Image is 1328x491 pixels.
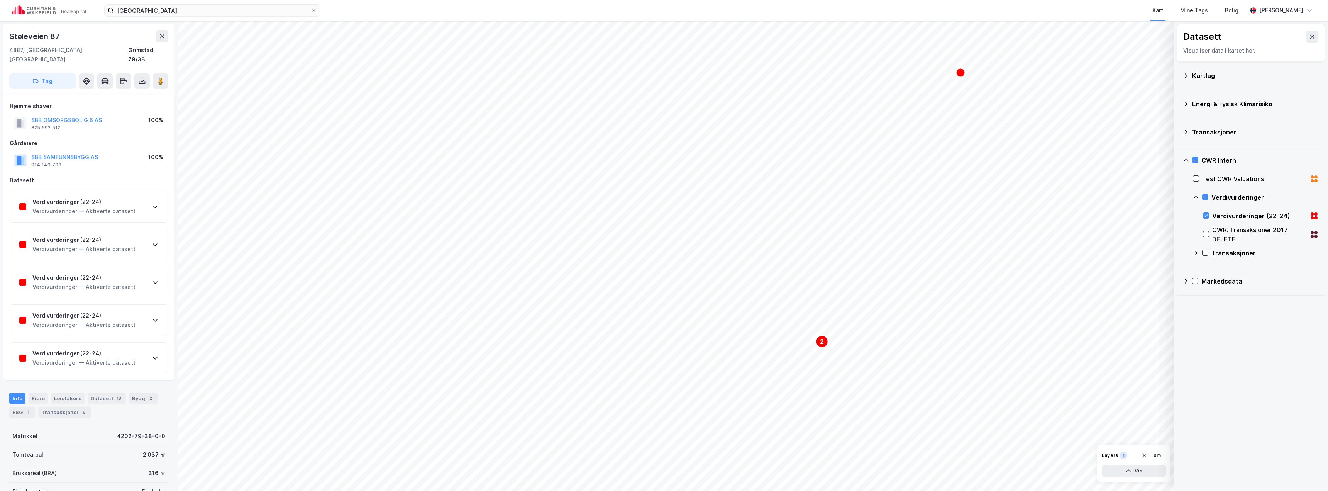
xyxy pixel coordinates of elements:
[820,338,824,345] text: 2
[1212,225,1306,244] div: CWR: Transaksjoner 2017 DELETE
[148,153,163,162] div: 100%
[1225,6,1238,15] div: Bolig
[32,245,136,254] div: Verdivurderinger — Aktiverte datasett
[10,102,168,111] div: Hjemmelshaver
[1211,193,1319,202] div: Verdivurderinger
[32,358,136,367] div: Verdivurderinger — Aktiverte datasett
[114,5,311,16] input: Søk på adresse, matrikkel, gårdeiere, leietakere eller personer
[31,125,60,131] div: 825 592 512
[1289,454,1328,491] iframe: Chat Widget
[32,320,136,330] div: Verdivurderinger — Aktiverte datasett
[12,469,57,478] div: Bruksareal (BRA)
[117,432,165,441] div: 4202-79-38-0-0
[32,273,136,282] div: Verdivurderinger (22-24)
[1201,156,1319,165] div: CWR Intern
[1102,465,1166,477] button: Vis
[12,432,37,441] div: Matrikkel
[1183,31,1221,43] div: Datasett
[31,162,61,168] div: 914 149 703
[147,394,154,402] div: 2
[32,349,136,358] div: Verdivurderinger (22-24)
[1192,127,1319,137] div: Transaksjoner
[148,469,165,478] div: 316 ㎡
[1102,452,1118,459] div: Layers
[1211,248,1319,258] div: Transaksjoner
[10,139,168,148] div: Gårdeiere
[9,30,61,42] div: Støleveien 87
[816,335,828,348] div: Map marker
[88,393,126,404] div: Datasett
[1201,277,1319,286] div: Markedsdata
[32,207,136,216] div: Verdivurderinger — Aktiverte datasett
[1192,71,1319,80] div: Kartlag
[1180,6,1208,15] div: Mine Tags
[32,282,136,292] div: Verdivurderinger — Aktiverte datasett
[32,235,136,245] div: Verdivurderinger (22-24)
[1136,449,1166,462] button: Tøm
[1259,6,1303,15] div: [PERSON_NAME]
[38,407,91,418] div: Transaksjoner
[9,407,35,418] div: ESG
[24,408,32,416] div: 1
[1212,211,1306,221] div: Verdivurderinger (22-24)
[9,73,76,89] button: Tag
[1192,99,1319,109] div: Energi & Fysisk Klimarisiko
[956,68,965,77] div: Map marker
[128,46,168,64] div: Grimstad, 79/38
[9,46,128,64] div: 4887, [GEOGRAPHIC_DATA], [GEOGRAPHIC_DATA]
[1120,452,1127,459] div: 1
[129,393,158,404] div: Bygg
[80,408,88,416] div: 6
[1202,174,1306,183] div: Test CWR Valuations
[143,450,165,459] div: 2 037 ㎡
[1152,6,1163,15] div: Kart
[115,394,123,402] div: 13
[32,311,136,320] div: Verdivurderinger (22-24)
[12,5,86,16] img: cushman-wakefield-realkapital-logo.202ea83816669bd177139c58696a8fa1.svg
[10,176,168,185] div: Datasett
[51,393,85,404] div: Leietakere
[9,393,25,404] div: Info
[1183,46,1318,55] div: Visualiser data i kartet her.
[12,450,43,459] div: Tomteareal
[1289,454,1328,491] div: Kontrollprogram for chat
[148,116,163,125] div: 100%
[29,393,48,404] div: Eiere
[32,197,136,207] div: Verdivurderinger (22-24)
